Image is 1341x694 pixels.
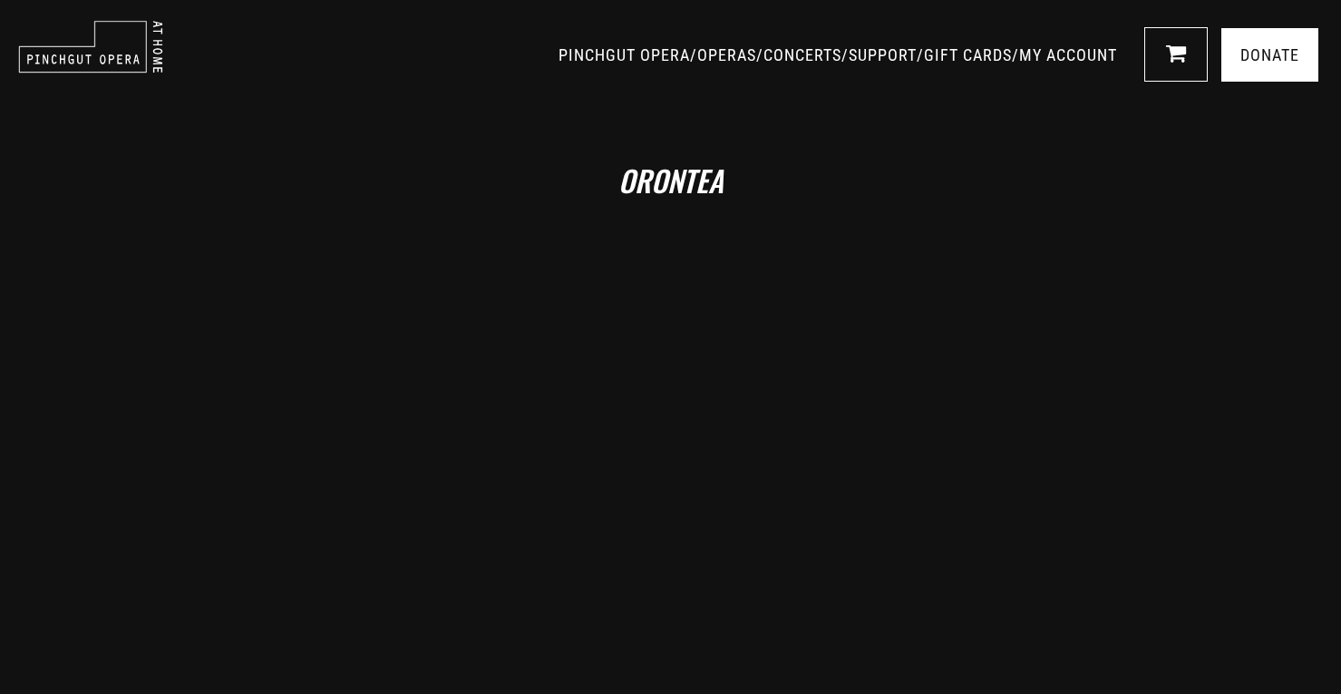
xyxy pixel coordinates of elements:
img: pinchgut_at_home_negative_logo.svg [18,20,163,73]
a: PINCHGUT OPERA [559,45,690,64]
a: OPERAS [697,45,756,64]
a: GIFT CARDS [924,45,1012,64]
a: CONCERTS [763,45,841,64]
a: MY ACCOUNT [1019,45,1117,64]
a: Donate [1221,28,1318,82]
a: SUPPORT [849,45,917,64]
i: Orontea [618,159,724,201]
span: / / / / / [559,45,1122,64]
